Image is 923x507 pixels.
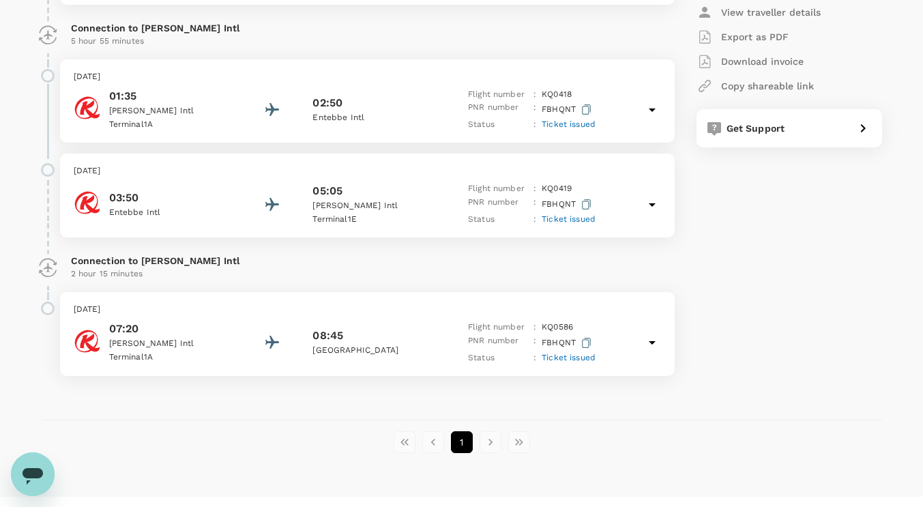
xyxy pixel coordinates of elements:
[542,119,596,129] span: Ticket issued
[542,214,596,224] span: Ticket issued
[451,431,473,453] button: page 1
[468,196,528,213] p: PNR number
[71,254,664,267] p: Connection to [PERSON_NAME] Intl
[468,321,528,334] p: Flight number
[468,101,528,118] p: PNR number
[109,190,232,206] p: 03:50
[727,123,785,134] span: Get Support
[109,118,232,132] p: Terminal 1A
[533,196,536,213] p: :
[533,182,536,196] p: :
[74,189,101,216] img: Kenya Airways
[697,74,814,98] button: Copy shareable link
[721,79,814,93] p: Copy shareable link
[542,196,594,213] p: FBHQNT
[109,337,232,351] p: [PERSON_NAME] Intl
[468,182,528,196] p: Flight number
[109,351,232,364] p: Terminal 1A
[71,21,664,35] p: Connection to [PERSON_NAME] Intl
[533,334,536,351] p: :
[533,321,536,334] p: :
[71,267,664,281] p: 2 hour 15 minutes
[74,164,661,178] p: [DATE]
[533,88,536,102] p: :
[721,30,789,44] p: Export as PDF
[109,321,232,337] p: 07:20
[312,328,343,344] p: 08:45
[533,101,536,118] p: :
[542,334,594,351] p: FBHQNT
[542,101,594,118] p: FBHQNT
[312,213,435,227] p: Terminal 1E
[721,5,821,19] p: View traveller details
[74,70,661,84] p: [DATE]
[312,183,342,199] p: 05:05
[390,431,533,453] nav: pagination navigation
[312,111,435,125] p: Entebbe Intl
[468,118,528,132] p: Status
[542,353,596,362] span: Ticket issued
[468,213,528,227] p: Status
[468,351,528,365] p: Status
[533,213,536,227] p: :
[312,95,342,111] p: 02:50
[109,104,232,118] p: [PERSON_NAME] Intl
[697,49,804,74] button: Download invoice
[468,334,528,351] p: PNR number
[533,118,536,132] p: :
[312,199,435,213] p: [PERSON_NAME] Intl
[11,452,55,496] iframe: Button to launch messaging window
[74,328,101,355] img: Kenya Airways
[542,321,573,334] p: KQ 0586
[533,351,536,365] p: :
[721,55,804,68] p: Download invoice
[109,88,232,104] p: 01:35
[71,35,664,48] p: 5 hour 55 minutes
[74,303,661,317] p: [DATE]
[697,25,789,49] button: Export as PDF
[74,94,101,121] img: Kenya Airways
[542,182,572,196] p: KQ 0419
[312,344,435,358] p: [GEOGRAPHIC_DATA]
[542,88,572,102] p: KQ 0418
[109,206,232,220] p: Entebbe Intl
[468,88,528,102] p: Flight number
